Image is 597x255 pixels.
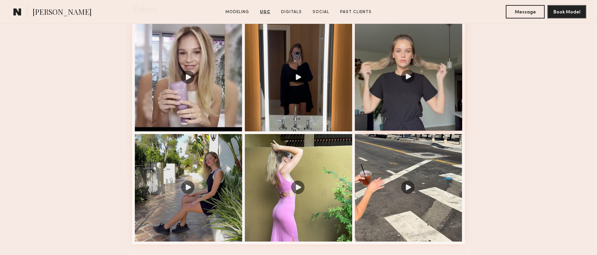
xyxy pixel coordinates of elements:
[337,9,374,15] a: Past Clients
[547,9,586,14] a: Book Model
[278,9,305,15] a: Digitals
[506,5,545,18] button: Message
[33,7,92,18] span: [PERSON_NAME]
[547,5,586,18] button: Book Model
[310,9,332,15] a: Social
[223,9,252,15] a: Modeling
[257,9,273,15] a: UGC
